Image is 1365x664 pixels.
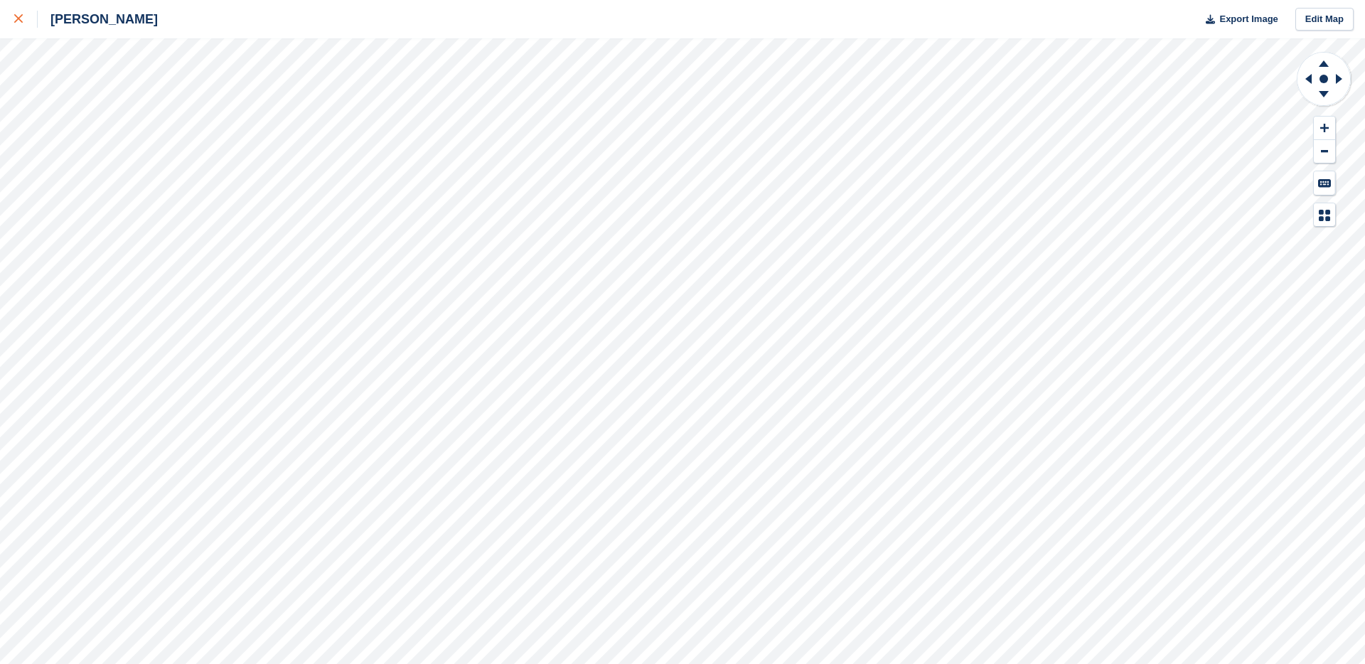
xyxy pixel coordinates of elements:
div: [PERSON_NAME] [38,11,158,28]
button: Export Image [1197,8,1278,31]
button: Zoom Out [1314,140,1335,164]
button: Keyboard Shortcuts [1314,171,1335,195]
a: Edit Map [1295,8,1354,31]
button: Zoom In [1314,117,1335,140]
button: Map Legend [1314,203,1335,227]
span: Export Image [1219,12,1278,26]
